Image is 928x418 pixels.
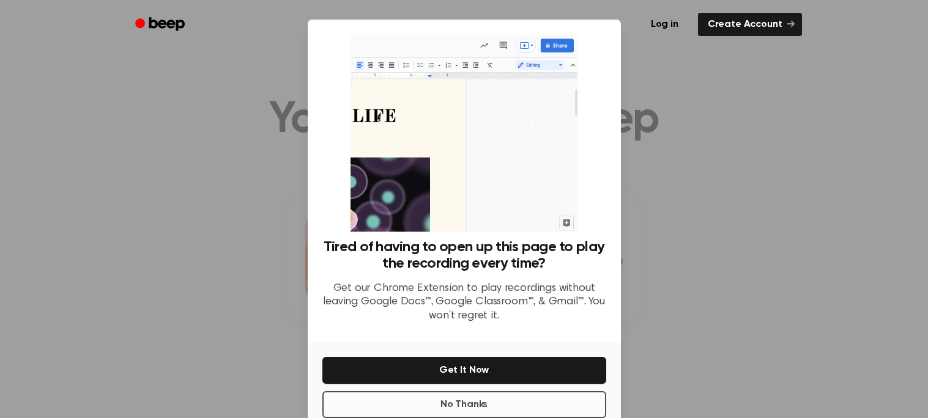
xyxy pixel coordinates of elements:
[639,10,691,38] a: Log in
[351,34,577,232] img: Beep extension in action
[322,282,606,323] p: Get our Chrome Extension to play recordings without leaving Google Docs™, Google Classroom™, & Gm...
[698,13,802,36] a: Create Account
[322,239,606,272] h3: Tired of having to open up this page to play the recording every time?
[127,13,196,37] a: Beep
[322,357,606,384] button: Get It Now
[322,391,606,418] button: No Thanks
